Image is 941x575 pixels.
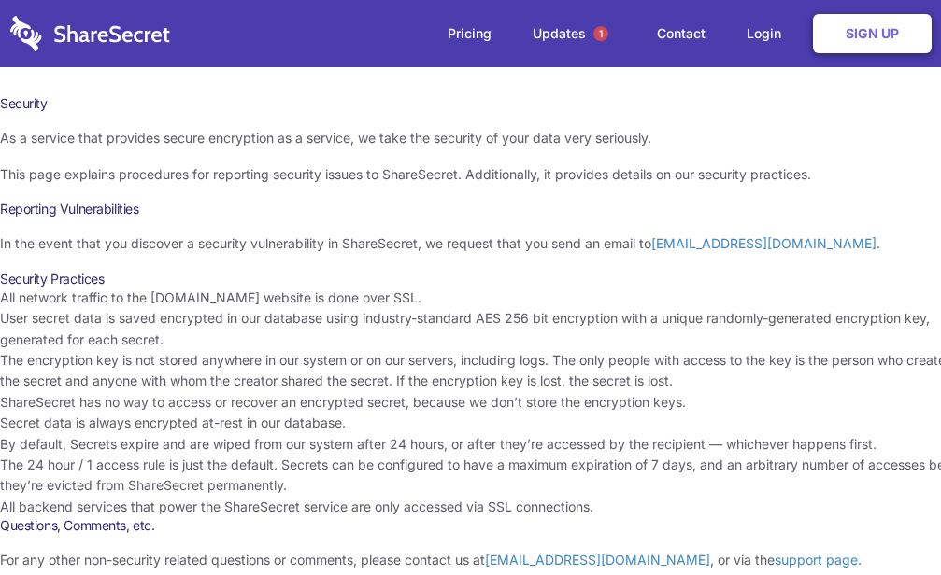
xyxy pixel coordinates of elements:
a: [EMAIL_ADDRESS][DOMAIN_NAME] [651,235,877,251]
img: logo-wordmark-white-trans-d4663122ce5f474addd5e946df7df03e33cb6a1c49d2221995e7729f52c070b2.svg [10,16,170,51]
a: [EMAIL_ADDRESS][DOMAIN_NAME] [485,552,710,568]
span: 1 [593,26,608,41]
a: Pricing [429,5,510,63]
a: Sign Up [813,14,932,53]
a: Login [728,5,809,63]
a: Contact [638,5,724,63]
a: support page [775,552,858,568]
